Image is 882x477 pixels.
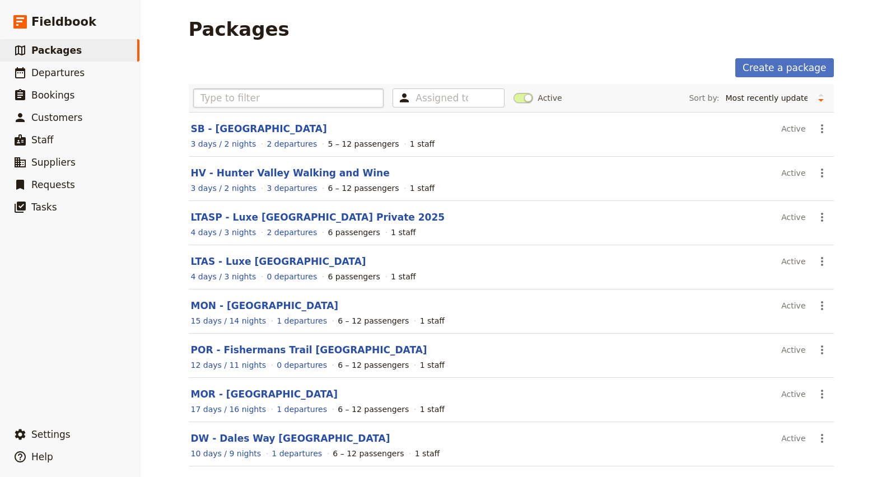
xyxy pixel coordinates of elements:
[191,389,338,400] a: MOR - [GEOGRAPHIC_DATA]
[31,202,57,213] span: Tasks
[267,138,317,149] a: View the departures for this package
[191,256,366,267] a: LTAS - Luxe [GEOGRAPHIC_DATA]
[31,451,53,462] span: Help
[391,227,416,238] div: 1 staff
[31,13,96,30] span: Fieldbook
[191,448,262,459] a: View the itinerary for this package
[191,271,256,282] a: View the itinerary for this package
[781,119,805,138] div: Active
[420,404,445,415] div: 1 staff
[420,359,445,371] div: 1 staff
[189,18,290,40] h1: Packages
[267,227,317,238] a: View the departures for this package
[191,167,390,179] a: HV - Hunter Valley Walking and Wine
[191,183,256,194] a: View the itinerary for this package
[31,157,76,168] span: Suppliers
[813,429,832,448] button: Actions
[191,316,267,325] span: 15 days / 14 nights
[338,404,409,415] div: 6 – 12 passengers
[191,212,445,223] a: LTASP - Luxe [GEOGRAPHIC_DATA] Private 2025
[277,359,327,371] a: View the departures for this package
[191,184,256,193] span: 3 days / 2 nights
[328,227,380,238] div: 6 passengers
[328,271,380,282] div: 6 passengers
[272,448,322,459] a: View the departures for this package
[31,179,75,190] span: Requests
[191,449,262,458] span: 10 days / 9 nights
[689,92,719,104] span: Sort by:
[191,138,256,149] a: View the itinerary for this package
[193,88,384,107] input: Type to filter
[781,208,805,227] div: Active
[191,405,267,414] span: 17 days / 16 nights
[31,90,74,101] span: Bookings
[813,90,829,106] button: Change sort direction
[781,385,805,404] div: Active
[333,448,404,459] div: 6 – 12 passengers
[538,92,562,104] span: Active
[415,448,440,459] div: 1 staff
[813,252,832,271] button: Actions
[191,227,256,238] a: View the itinerary for this package
[813,296,832,315] button: Actions
[191,359,267,371] a: View the itinerary for this package
[813,385,832,404] button: Actions
[191,404,267,415] a: View the itinerary for this package
[191,123,327,134] a: SB - [GEOGRAPHIC_DATA]
[191,272,256,281] span: 4 days / 3 nights
[277,404,327,415] a: View the departures for this package
[813,163,832,183] button: Actions
[391,271,416,282] div: 1 staff
[267,183,317,194] a: View the departures for this package
[267,271,317,282] a: View the departures for this package
[191,433,390,444] a: DW - Dales Way [GEOGRAPHIC_DATA]
[416,91,468,105] input: Assigned to
[781,340,805,359] div: Active
[277,315,327,326] a: View the departures for this package
[781,163,805,183] div: Active
[191,315,267,326] a: View the itinerary for this package
[813,340,832,359] button: Actions
[191,361,267,370] span: 12 days / 11 nights
[31,134,54,146] span: Staff
[191,139,256,148] span: 3 days / 2 nights
[191,228,256,237] span: 4 days / 3 nights
[781,252,805,271] div: Active
[338,359,409,371] div: 6 – 12 passengers
[781,296,805,315] div: Active
[721,90,813,106] select: Sort by:
[31,112,82,123] span: Customers
[328,138,399,149] div: 5 – 12 passengers
[735,58,833,77] a: Create a package
[328,183,399,194] div: 6 – 12 passengers
[338,315,409,326] div: 6 – 12 passengers
[420,315,445,326] div: 1 staff
[191,300,339,311] a: MON - [GEOGRAPHIC_DATA]
[191,344,427,356] a: POR - Fishermans Trail [GEOGRAPHIC_DATA]
[31,429,71,440] span: Settings
[813,208,832,227] button: Actions
[781,429,805,448] div: Active
[31,67,85,78] span: Departures
[410,138,435,149] div: 1 staff
[31,45,82,56] span: Packages
[813,119,832,138] button: Actions
[410,183,435,194] div: 1 staff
